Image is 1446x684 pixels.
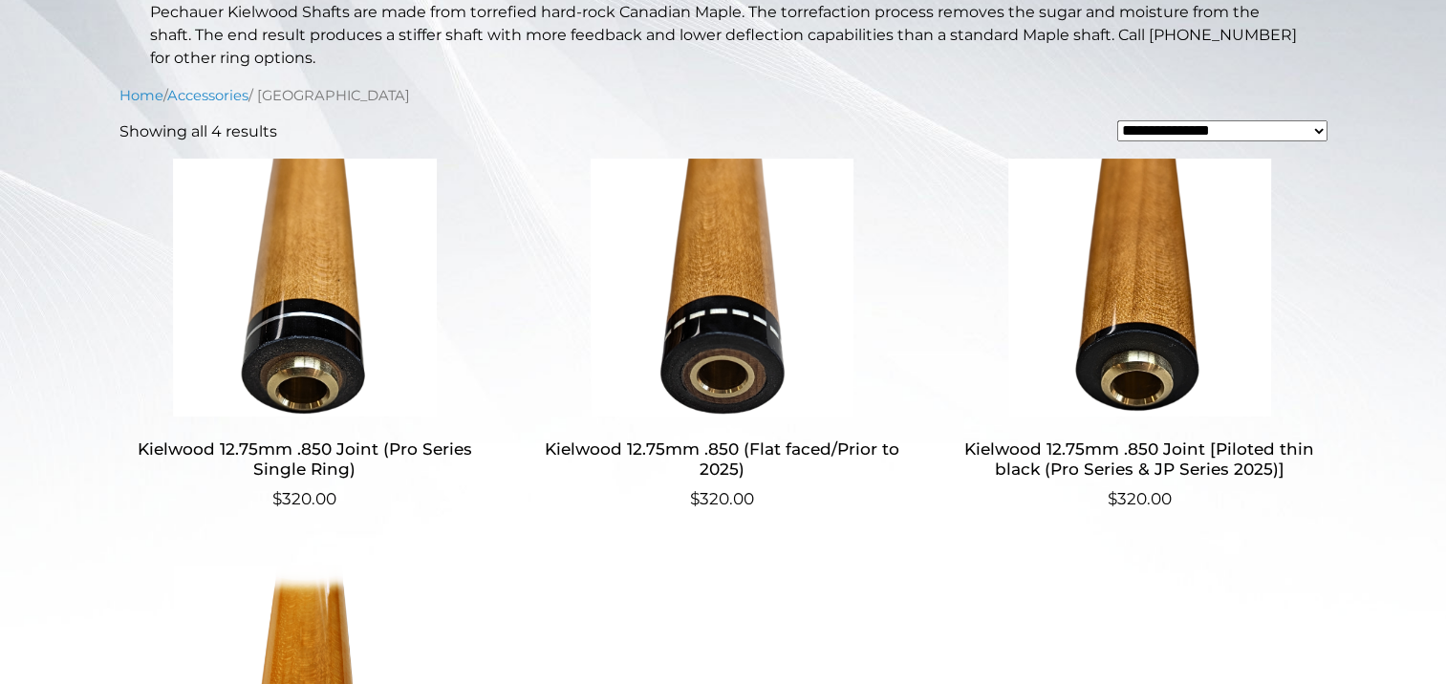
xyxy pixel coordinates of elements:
bdi: 320.00 [1108,489,1172,508]
p: Showing all 4 results [119,120,277,143]
h2: Kielwood 12.75mm .850 Joint [Piloted thin black (Pro Series & JP Series 2025)] [954,432,1326,487]
bdi: 320.00 [690,489,754,508]
a: Kielwood 12.75mm .850 Joint [Piloted thin black (Pro Series & JP Series 2025)] $320.00 [954,159,1326,511]
a: Kielwood 12.75mm .850 (Flat faced/Prior to 2025) $320.00 [536,159,908,511]
a: Accessories [167,87,248,104]
img: Kielwood 12.75mm .850 Joint [Piloted thin black (Pro Series & JP Series 2025)] [954,159,1326,417]
img: Kielwood 12.75mm .850 (Flat faced/Prior to 2025) [536,159,908,417]
a: Kielwood 12.75mm .850 Joint (Pro Series Single Ring) $320.00 [119,159,491,511]
span: $ [272,489,282,508]
p: Pechauer Kielwood Shafts are made from torrefied hard-rock Canadian Maple. The torrefaction proce... [150,1,1297,70]
select: Shop order [1117,120,1327,141]
nav: Breadcrumb [119,85,1327,106]
h2: Kielwood 12.75mm .850 Joint (Pro Series Single Ring) [119,432,491,487]
a: Home [119,87,163,104]
span: $ [690,489,700,508]
img: Kielwood 12.75mm .850 Joint (Pro Series Single Ring) [119,159,491,417]
bdi: 320.00 [272,489,336,508]
h2: Kielwood 12.75mm .850 (Flat faced/Prior to 2025) [536,432,908,487]
span: $ [1108,489,1117,508]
